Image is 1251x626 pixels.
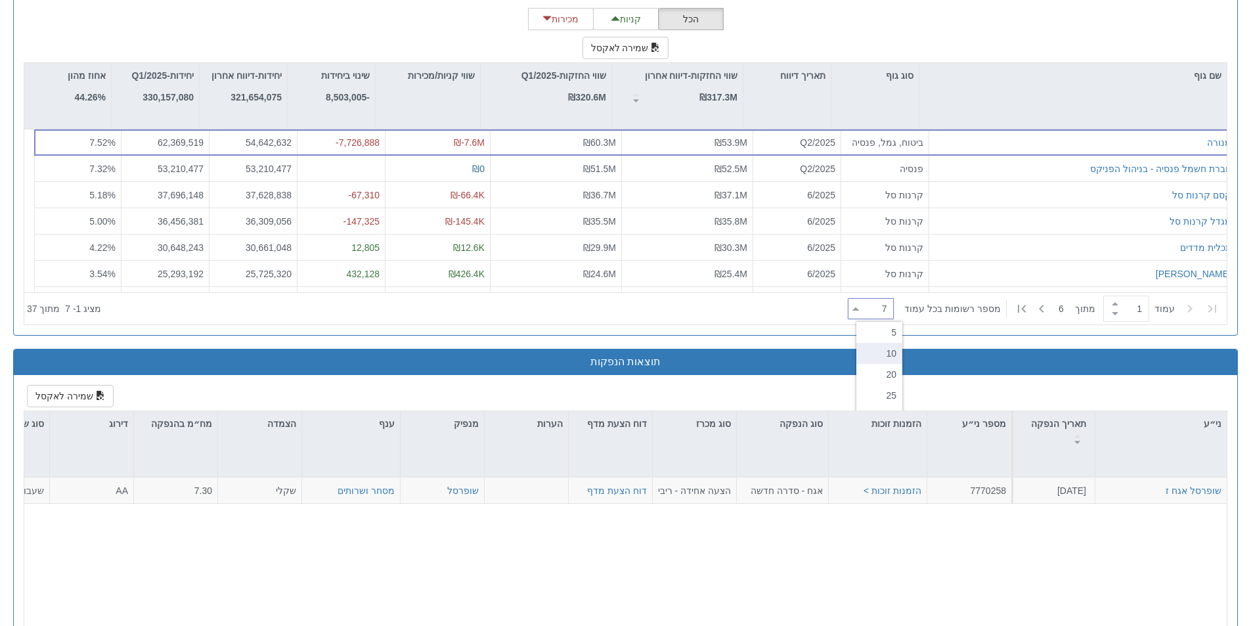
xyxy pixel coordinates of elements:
span: ₪25.4M [714,269,747,279]
div: סוג גוף [831,63,919,88]
a: דוח הצעת מדף [587,485,647,496]
div: ענף [302,411,400,436]
div: 6/2025 [758,267,835,280]
span: 6 [1059,302,1075,315]
div: ני״ע [1095,411,1227,436]
div: 30,648,243 [127,241,204,254]
div: 5.18 % [40,189,116,202]
div: חברת חשמל פנסיה - בניהול הפניקס [1090,162,1231,175]
div: AA [55,484,128,497]
button: מכירות [528,8,594,30]
span: ‏עמוד [1154,302,1175,315]
div: 7.52 % [40,136,116,149]
strong: -8,503,005 [326,92,370,102]
h3: תוצאות הנפקות [24,356,1227,368]
div: 25,725,320 [215,267,292,280]
div: 25,293,192 [127,267,204,280]
div: דירוג [50,411,133,436]
div: 36,456,381 [127,215,204,228]
button: מנורה [1207,136,1231,149]
div: ‏מציג 1 - 7 ‏ מתוך 37 [27,294,101,323]
strong: 44.26% [75,92,106,102]
div: 37,628,838 [215,189,292,202]
span: ₪0 [472,164,485,174]
span: ₪-145.4K [445,216,485,227]
div: 62,369,519 [127,136,204,149]
div: 36,309,056 [215,215,292,228]
div: Q2/2025 [758,162,835,175]
span: ₪29.9M [583,242,616,253]
div: פנסיה [846,162,923,175]
p: שווי החזקות-Q1/2025 [521,68,606,83]
p: יחידות-דיווח אחרון [211,68,282,83]
div: 6/2025 [758,241,835,254]
div: שקלי [223,484,296,497]
div: ביטוח, גמל, פנסיה [846,136,923,149]
span: ₪426.4K [449,269,485,279]
button: [PERSON_NAME] [1156,267,1231,280]
strong: 321,654,075 [230,92,282,102]
button: הזמנות זוכות > [864,484,921,497]
div: 3.54 % [40,267,116,280]
div: מנפיק [401,411,484,436]
span: ₪35.8M [714,216,747,227]
span: ₪-7.6M [454,137,485,148]
div: שופרסל אגח ז [1166,484,1221,497]
div: 5 [856,322,902,343]
button: תכלית מדדים [1180,241,1231,254]
span: ₪30.3M [714,242,747,253]
div: 20 [856,364,902,385]
div: הערות [485,411,568,436]
div: -147,325 [303,215,380,228]
div: 10 [856,343,902,364]
button: שופרסל [447,484,479,497]
div: תאריך דיווח [743,63,831,88]
div: Q2/2025 [758,136,835,149]
div: 6/2025 [758,189,835,202]
div: מח״מ בהנפקה [134,411,217,451]
div: קרנות סל [846,189,923,202]
strong: ₪317.3M [699,92,737,102]
div: תאריך הנפקה [1013,411,1095,451]
div: 37,696,148 [127,189,204,202]
span: ₪52.5M [714,164,747,174]
div: שווי קניות/מכירות [376,63,480,88]
div: קרנות סל [846,267,923,280]
div: 30,661,048 [215,241,292,254]
p: יחידות-Q1/2025 [132,68,194,83]
div: 12,805 [303,241,380,254]
div: הזמנות זוכות [829,411,927,436]
div: הצעה אחידה - ריבית [658,484,731,497]
strong: ₪320.6M [568,92,606,102]
button: מסחר ושרותים [338,484,395,497]
div: אגח - סדרה חדשה [742,484,823,497]
button: קניות [593,8,659,30]
div: 25 [856,385,902,406]
span: ₪53.9M [714,137,747,148]
div: 53,210,477 [127,162,204,175]
span: ₪36.7M [583,190,616,200]
div: 7.32 % [40,162,116,175]
div: שם גוף [919,63,1227,88]
div: 5.00 % [40,215,116,228]
div: דוח הצעת מדף [569,411,652,451]
button: קסם קרנות סל [1172,189,1231,202]
div: 7770258 [933,484,1006,497]
span: ₪24.6M [583,269,616,279]
div: [DATE] [1017,484,1086,497]
p: שינוי ביחידות [321,68,370,83]
button: מגדל קרנות סל [1170,215,1231,228]
div: -67,310 [303,189,380,202]
span: ₪-66.4K [450,190,485,200]
p: אחוז מהון [68,68,106,83]
div: 4.22 % [40,241,116,254]
strong: 330,157,080 [143,92,194,102]
div: קרנות סל [846,215,923,228]
div: -7,726,888 [303,136,380,149]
